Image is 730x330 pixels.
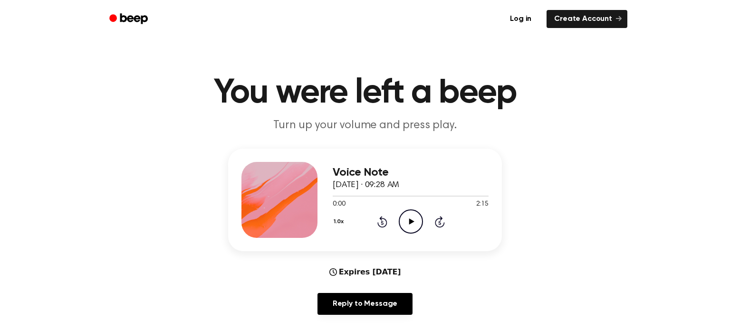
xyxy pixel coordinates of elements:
p: Turn up your volume and press play. [182,118,547,133]
span: 0:00 [333,199,345,209]
a: Reply to Message [317,293,413,315]
h1: You were left a beep [122,76,608,110]
a: Beep [103,10,156,28]
span: 2:15 [476,199,489,209]
button: 1.0x [333,214,347,230]
h3: Voice Note [333,166,489,179]
div: Expires [DATE] [329,266,401,278]
a: Create Account [547,10,627,28]
span: [DATE] · 09:28 AM [333,181,399,189]
a: Log in [500,8,541,30]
